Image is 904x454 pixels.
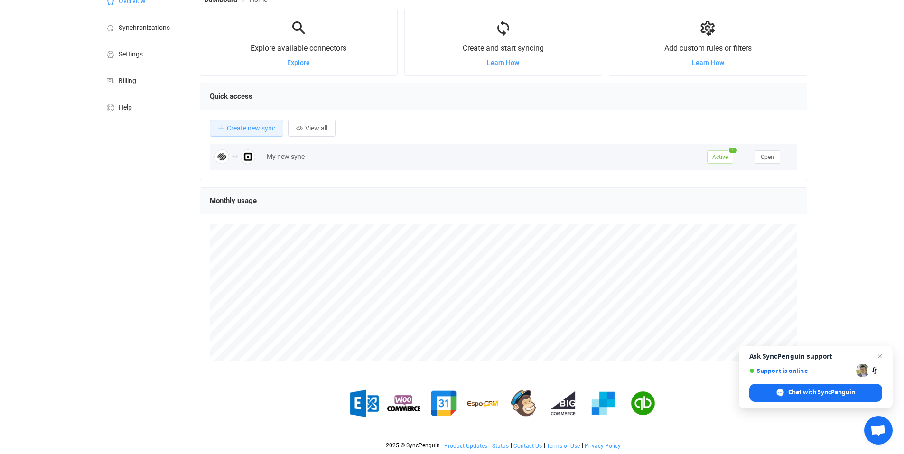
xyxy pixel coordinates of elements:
[582,442,583,449] span: |
[507,387,540,420] img: mailchimp.png
[788,388,855,397] span: Chat with SyncPenguin
[467,387,500,420] img: espo-crm.png
[755,150,780,164] button: Open
[874,351,885,362] span: Close chat
[227,124,275,132] span: Create new sync
[95,14,190,40] a: Synchronizations
[749,352,882,360] span: Ask SyncPenguin support
[487,59,519,66] a: Learn How
[95,93,190,120] a: Help
[119,104,132,111] span: Help
[444,443,487,449] span: Product Updates
[547,443,580,449] span: Terms of Use
[626,387,660,420] img: quickbooks.png
[755,153,780,160] a: Open
[387,387,420,420] img: woo-commerce.png
[241,149,255,164] img: Square Inventory Quantities
[214,149,229,164] img: Squarespace Store Inventory Quantities
[427,387,460,420] img: google.png
[546,443,580,449] a: Terms of Use
[749,367,853,374] span: Support is online
[544,442,545,449] span: |
[587,387,620,420] img: sendgrid.png
[513,443,542,449] a: Contact Us
[761,154,774,160] span: Open
[287,59,310,66] a: Explore
[95,67,190,93] a: Billing
[251,44,346,53] span: Explore available connectors
[386,442,440,449] span: 2025 © SyncPenguin
[547,387,580,420] img: big-commerce.png
[729,148,737,153] span: 1
[463,44,544,53] span: Create and start syncing
[119,77,136,85] span: Billing
[305,124,327,132] span: View all
[511,442,512,449] span: |
[95,40,190,67] a: Settings
[441,442,443,449] span: |
[492,443,509,449] span: Status
[749,384,882,402] div: Chat with SyncPenguin
[692,59,724,66] a: Learn How
[489,442,491,449] span: |
[210,120,283,137] button: Create new sync
[584,443,621,449] a: Privacy Policy
[664,44,752,53] span: Add custom rules or filters
[864,416,893,445] div: Open chat
[262,151,702,162] div: My new sync
[210,196,257,205] span: Monthly usage
[288,120,336,137] button: View all
[492,443,509,449] a: Status
[210,92,252,101] span: Quick access
[347,387,381,420] img: exchange.png
[119,24,170,32] span: Synchronizations
[707,150,733,164] span: Active
[119,51,143,58] span: Settings
[444,443,488,449] a: Product Updates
